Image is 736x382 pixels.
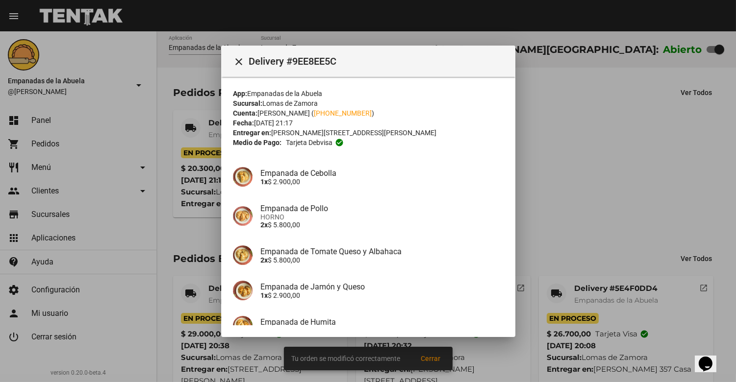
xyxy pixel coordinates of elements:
[233,98,504,108] div: Lomas de Zamora
[285,138,332,147] span: Tarjeta debvisa
[233,89,504,98] div: Empanadas de la Abuela
[260,220,268,228] b: 2x
[233,109,257,117] strong: Cuenta:
[233,90,247,97] strong: App:
[260,213,504,220] span: HORNO
[233,167,253,187] img: 4c2ccd53-78ad-4b11-8071-b758d1175bd1.jpg
[334,138,343,147] mat-icon: check_circle
[233,119,254,127] strong: Fecha:
[233,281,253,300] img: 72c15bfb-ac41-4ae4-a4f2-82349035ab42.jpg
[260,177,504,185] p: $ 2.900,00
[695,343,726,372] iframe: chat widget
[229,51,249,71] button: Cerrar
[260,256,268,263] b: 2x
[260,220,504,228] p: $ 5.800,00
[233,118,504,128] div: [DATE] 21:17
[233,316,253,335] img: 75ad1656-f1a0-4b68-b603-a72d084c9c4d.jpg
[233,99,262,107] strong: Sucursal:
[314,109,372,117] a: [PHONE_NUMBER]
[260,256,504,263] p: $ 5.800,00
[260,291,268,299] b: 1x
[233,108,504,118] div: [PERSON_NAME] ( )
[260,291,504,299] p: $ 2.900,00
[233,138,281,147] strong: Medio de Pago:
[260,203,504,213] h4: Empanada de Pollo
[233,245,253,265] img: b2392df3-fa09-40df-9618-7e8db6da82b5.jpg
[260,246,504,256] h4: Empanada de Tomate Queso y Albahaca
[260,168,504,177] h4: Empanada de Cebolla
[260,282,504,291] h4: Empanada de Jamón y Queso
[233,129,271,137] strong: Entregar en:
[233,128,504,138] div: [PERSON_NAME][STREET_ADDRESS][PERSON_NAME]
[233,56,245,68] mat-icon: Cerrar
[233,206,253,226] img: 10349b5f-e677-4e10-aec3-c36b893dfd64.jpg
[260,317,504,326] h4: Empanada de Humita
[249,53,508,69] span: Delivery #9EE8EE5C
[260,177,268,185] b: 1x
